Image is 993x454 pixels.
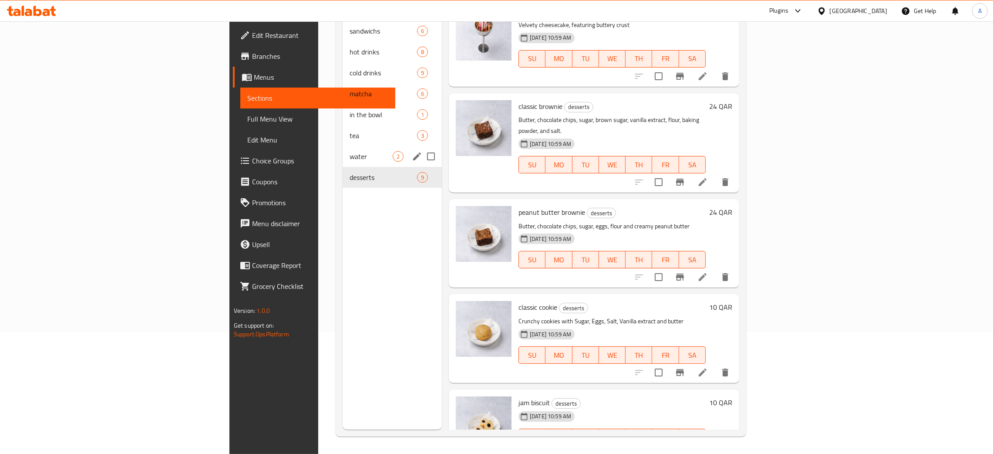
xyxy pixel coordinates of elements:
span: 6 [417,27,427,35]
span: desserts [552,399,580,409]
span: Get support on: [234,320,274,331]
div: items [417,47,428,57]
button: MO [545,251,572,268]
a: Branches [233,46,395,67]
div: Plugins [769,6,788,16]
a: Grocery Checklist [233,276,395,297]
span: water [350,151,393,162]
img: cheese cake [456,5,512,61]
a: Menus [233,67,395,88]
div: items [417,68,428,78]
span: Menus [254,72,388,82]
div: desserts [587,208,616,218]
a: Menu disclaimer [233,213,395,234]
span: WE [603,52,622,65]
span: 9 [417,173,427,182]
a: Edit menu item [697,71,708,81]
div: items [417,88,428,99]
span: A [978,6,982,16]
button: WE [599,156,626,173]
button: TH [626,429,652,446]
a: Full Menu View [240,108,395,129]
h6: 24 QAR [709,100,732,112]
span: jam biscuit [518,396,550,409]
span: 2 [393,152,403,161]
span: WE [603,349,622,362]
button: SA [679,429,706,446]
a: Coverage Report [233,255,395,276]
div: sandwichs6 [343,20,442,41]
span: TH [629,349,649,362]
span: SU [522,254,542,266]
button: MO [545,50,572,68]
div: in the bowl [350,109,417,120]
span: [DATE] 10:59 AM [526,34,575,42]
span: Promotions [252,197,388,208]
span: WE [603,159,622,171]
button: SU [518,251,545,268]
p: Butter, chocolate chips, sugar, brown sugar, vanilla extract, flour, baking powder, and salt. [518,115,706,136]
p: Velvety cheesecake, featuring buttery crust [518,20,706,30]
span: [DATE] 10:59 AM [526,235,575,243]
span: Select to update [650,67,668,85]
button: edit [411,150,424,163]
span: desserts [559,303,588,313]
span: Coverage Report [252,260,388,271]
img: classic cookie [456,301,512,357]
button: SU [518,50,545,68]
img: peanut butter brownie [456,206,512,262]
button: TH [626,50,652,68]
span: SA [683,254,702,266]
span: MO [549,349,569,362]
a: Sections [240,88,395,108]
span: TU [576,52,596,65]
div: tea3 [343,125,442,146]
span: sandwichs [350,26,417,36]
button: WE [599,50,626,68]
span: FR [656,52,675,65]
span: Upsell [252,239,388,250]
button: SA [679,251,706,268]
div: items [417,130,428,141]
div: desserts [552,398,581,409]
span: Choice Groups [252,156,388,166]
span: Sections [247,93,388,103]
span: FR [656,349,675,362]
span: Coupons [252,176,388,187]
span: Select to update [650,173,668,191]
button: FR [652,346,679,364]
span: 3 [417,132,427,140]
button: TU [572,50,599,68]
span: SA [683,52,702,65]
button: SA [679,50,706,68]
button: TU [572,429,599,446]
span: Branches [252,51,388,61]
h6: 10 QAR [709,396,732,409]
span: Select to update [650,268,668,286]
div: desserts9 [343,167,442,188]
img: classic brownie [456,100,512,156]
span: 8 [417,48,427,56]
button: Branch-specific-item [670,267,690,288]
span: classic cookie [518,301,557,314]
button: delete [715,66,736,87]
div: items [417,172,428,183]
span: classic brownie [518,100,562,113]
span: Edit Menu [247,135,388,145]
div: hot drinks8 [343,41,442,62]
button: TU [572,251,599,268]
span: [DATE] 10:59 AM [526,140,575,148]
button: TH [626,346,652,364]
div: items [417,26,428,36]
span: WE [603,254,622,266]
button: SU [518,346,545,364]
span: SU [522,349,542,362]
span: Menu disclaimer [252,218,388,229]
a: Edit menu item [697,367,708,378]
h6: 24 QAR [709,206,732,218]
span: TU [576,349,596,362]
div: in the bowl1 [343,104,442,125]
a: Edit Menu [240,129,395,150]
h6: 10 QAR [709,301,732,313]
